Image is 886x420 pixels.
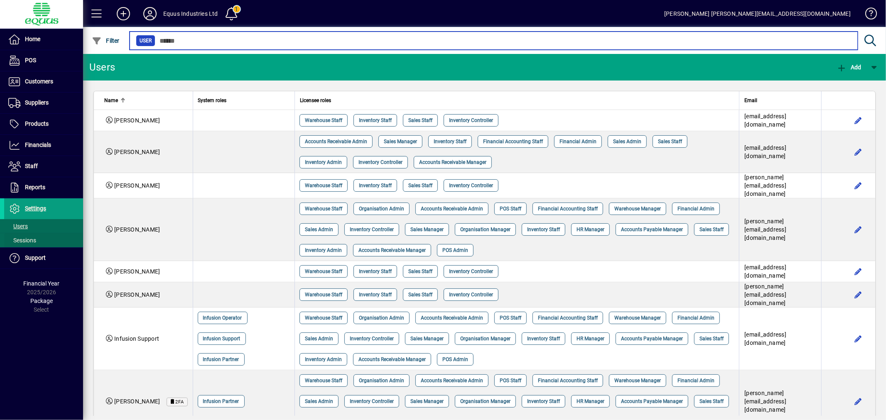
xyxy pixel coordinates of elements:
[442,246,468,254] span: POS Admin
[203,355,239,364] span: Infusion Partner
[359,267,392,276] span: Inventory Staff
[305,116,342,125] span: Warehouse Staff
[852,145,865,159] button: Edit
[305,267,342,276] span: Warehouse Staff
[25,120,49,127] span: Products
[744,264,786,279] span: [EMAIL_ADDRESS][DOMAIN_NAME]
[140,37,152,45] span: User
[613,137,641,146] span: Sales Admin
[305,181,342,190] span: Warehouse Staff
[25,254,46,261] span: Support
[4,71,83,92] a: Customers
[500,314,521,322] span: POS Staff
[25,57,36,63] span: POS
[305,246,342,254] span: Inventory Admin
[434,137,466,146] span: Inventory Staff
[203,314,242,322] span: Infusion Operator
[527,225,560,234] span: Inventory Staff
[577,225,604,234] span: HR Manager
[305,291,342,299] span: Warehouse Staff
[421,376,483,385] span: Accounts Receivable Admin
[4,29,83,50] a: Home
[358,158,403,166] span: Inventory Controller
[460,225,510,234] span: Organisation Manager
[89,61,125,74] div: Users
[359,205,404,213] span: Organisation Admin
[114,117,160,124] span: [PERSON_NAME]
[677,376,714,385] span: Financial Admin
[538,205,598,213] span: Financial Accounting Staff
[419,158,486,166] span: Accounts Receivable Manager
[4,177,83,198] a: Reports
[560,137,596,146] span: Financial Admin
[410,397,444,405] span: Sales Manager
[621,335,683,343] span: Accounts Payable Manager
[4,248,83,269] a: Support
[527,335,560,343] span: Inventory Staff
[408,267,432,276] span: Sales Staff
[203,335,241,343] span: Infusion Support
[176,399,184,405] span: 2FA
[852,114,865,127] button: Edit
[500,376,521,385] span: POS Staff
[350,225,394,234] span: Inventory Controller
[421,314,483,322] span: Accounts Receivable Admin
[8,223,28,230] span: Users
[460,397,510,405] span: Organisation Manager
[744,144,786,159] span: [EMAIL_ADDRESS][DOMAIN_NAME]
[163,7,218,20] div: Equus Industries Ltd
[577,397,604,405] span: HR Manager
[699,225,724,234] span: Sales Staff
[449,291,493,299] span: Inventory Controller
[305,205,342,213] span: Warehouse Staff
[614,314,661,322] span: Warehouse Manager
[137,6,163,21] button: Profile
[359,181,392,190] span: Inventory Staff
[305,158,342,166] span: Inventory Admin
[114,149,160,155] span: [PERSON_NAME]
[852,265,865,278] button: Edit
[4,93,83,113] a: Suppliers
[114,335,159,342] span: Infusion Support
[834,60,864,75] button: Add
[25,184,45,190] span: Reports
[744,283,786,306] span: [PERSON_NAME][EMAIL_ADDRESS][DOMAIN_NAME]
[350,335,394,343] span: Inventory Controller
[90,33,122,48] button: Filter
[104,96,118,105] span: Name
[852,223,865,236] button: Edit
[538,376,598,385] span: Financial Accounting Staff
[4,135,83,156] a: Financials
[744,174,786,197] span: [PERSON_NAME][EMAIL_ADDRESS][DOMAIN_NAME]
[408,291,432,299] span: Sales Staff
[449,116,493,125] span: Inventory Controller
[744,96,757,105] span: Email
[852,288,865,301] button: Edit
[305,355,342,364] span: Inventory Admin
[859,2,876,29] a: Knowledge Base
[4,233,83,247] a: Sessions
[410,225,444,234] span: Sales Manager
[114,226,160,233] span: [PERSON_NAME]
[4,219,83,233] a: Users
[359,376,404,385] span: Organisation Admin
[677,314,714,322] span: Financial Admin
[358,246,426,254] span: Accounts Receivable Manager
[699,335,724,343] span: Sales Staff
[160,397,188,406] app-status-label: Time-based One-time Password (TOTP) Two-factor Authentication (2FA) enabled
[837,64,861,71] span: Add
[305,335,333,343] span: Sales Admin
[852,395,865,408] button: Edit
[25,36,40,42] span: Home
[408,116,432,125] span: Sales Staff
[408,181,432,190] span: Sales Staff
[8,237,36,244] span: Sessions
[483,137,543,146] span: Financial Accounting Staff
[114,291,160,298] span: [PERSON_NAME]
[449,267,493,276] span: Inventory Controller
[25,142,51,148] span: Financials
[305,137,367,146] span: Accounts Receivable Admin
[852,332,865,345] button: Edit
[664,7,851,20] div: [PERSON_NAME] [PERSON_NAME][EMAIL_ADDRESS][DOMAIN_NAME]
[614,205,661,213] span: Warehouse Manager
